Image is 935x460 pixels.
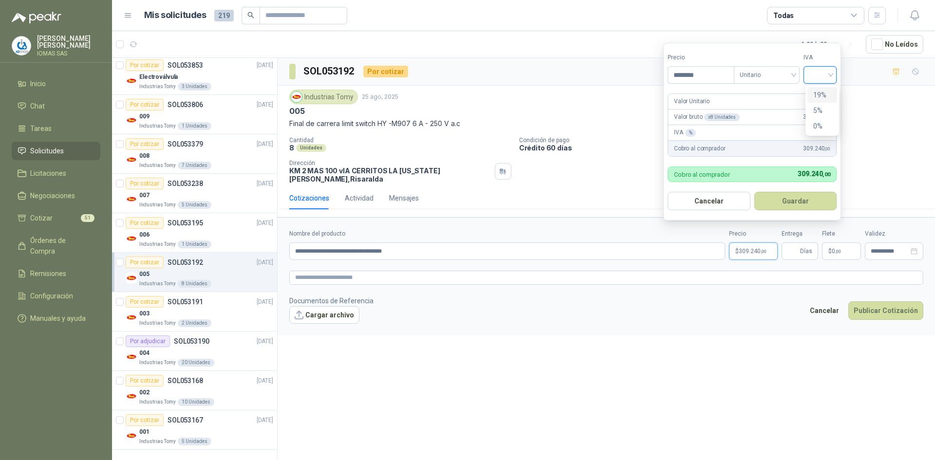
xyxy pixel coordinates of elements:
[257,219,273,228] p: [DATE]
[178,359,214,367] div: 20 Unidades
[824,146,830,151] span: ,00
[30,190,75,201] span: Negociaciones
[289,106,304,116] p: 005
[30,101,45,111] span: Chat
[257,337,273,346] p: [DATE]
[729,242,778,260] p: $309.240,00
[30,146,64,156] span: Solicitudes
[139,162,176,169] p: Industrias Tomy
[30,268,66,279] span: Remisiones
[112,134,277,174] a: Por cotizarSOL053379[DATE] Company Logo008Industrias Tomy7 Unidades
[782,229,818,239] label: Entrega
[178,240,211,248] div: 1 Unidades
[126,138,164,150] div: Por cotizar
[178,319,211,327] div: 2 Unidades
[139,309,150,318] p: 003
[832,248,841,254] span: 0
[112,55,277,95] a: Por cotizarSOL053853[DATE] Company LogoElectroválvulaIndustrias Tomy3 Unidades
[12,309,100,328] a: Manuales y ayuda
[112,371,277,410] a: Por cotizarSOL053168[DATE] Company Logo002Industrias Tomy10 Unidades
[761,249,767,254] span: ,00
[168,180,203,187] p: SOL053238
[112,331,277,371] a: Por adjudicarSOL053190[DATE] Company Logo004Industrias Tomy20 Unidades
[674,144,725,153] p: Cobro al comprador
[257,100,273,110] p: [DATE]
[289,137,511,144] p: Cantidad
[12,37,31,55] img: Company Logo
[139,191,150,200] p: 007
[139,427,150,437] p: 001
[30,78,46,89] span: Inicio
[685,129,696,137] div: %
[12,74,100,93] a: Inicio
[168,101,203,108] p: SOL053806
[835,249,841,254] span: ,00
[12,142,100,160] a: Solicitudes
[739,248,767,254] span: 309.240
[12,186,100,205] a: Negociaciones
[81,214,94,222] span: 51
[674,128,696,137] p: IVA
[247,12,254,18] span: search
[289,160,491,166] p: Dirección
[674,97,710,106] p: Valor Unitario
[168,141,203,147] p: SOL053379
[178,201,211,209] div: 5 Unidades
[139,83,176,91] p: Industrias Tomy
[168,298,203,305] p: SOL053191
[773,10,794,21] div: Todas
[178,398,214,406] div: 10 Unidades
[126,178,164,189] div: Por cotizar
[803,144,830,153] span: 309.240
[126,430,137,442] img: Company Logo
[174,338,209,345] p: SOL053190
[519,144,931,152] p: Crédito 60 días
[12,209,100,227] a: Cotizar51
[804,53,837,62] label: IVA
[289,144,294,152] p: 8
[126,375,164,386] div: Por cotizar
[126,335,170,347] div: Por adjudicar
[139,438,176,445] p: Industrias Tomy
[865,229,923,239] label: Validez
[139,280,176,288] p: Industrias Tomy
[139,122,176,130] p: Industrias Tomy
[126,351,137,363] img: Company Logo
[363,66,408,77] div: Por cotizar
[112,174,277,213] a: Por cotizarSOL053238[DATE] Company Logo007Industrias Tomy5 Unidades
[800,243,812,259] span: Días
[178,280,211,288] div: 8 Unidades
[296,144,326,152] div: Unidades
[257,179,273,188] p: [DATE]
[126,272,137,284] img: Company Logo
[139,349,150,358] p: 004
[139,230,150,239] p: 006
[126,217,164,229] div: Por cotizar
[729,229,778,239] label: Precio
[807,87,837,103] div: 19%
[168,220,203,226] p: SOL053195
[139,270,150,279] p: 005
[828,248,832,254] span: $
[668,53,734,62] label: Precio
[139,240,176,248] p: Industrias Tomy
[214,10,234,21] span: 219
[178,438,211,445] div: 5 Unidades
[30,291,73,301] span: Configuración
[289,118,923,129] p: Final de carrera limit switch HY -M907 6 A - 250 V a.c
[126,390,137,402] img: Company Logo
[257,61,273,70] p: [DATE]
[168,259,203,266] p: SOL053192
[289,193,329,203] div: Cotizaciones
[126,193,137,205] img: Company Logo
[389,193,419,203] div: Mensajes
[12,164,100,183] a: Licitaciones
[12,97,100,115] a: Chat
[168,417,203,423] p: SOL053167
[126,312,137,323] img: Company Logo
[798,170,830,178] span: 309.240
[37,51,100,56] p: IOMAS SAS
[126,233,137,244] img: Company Logo
[178,162,211,169] div: 7 Unidades
[345,193,374,203] div: Actividad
